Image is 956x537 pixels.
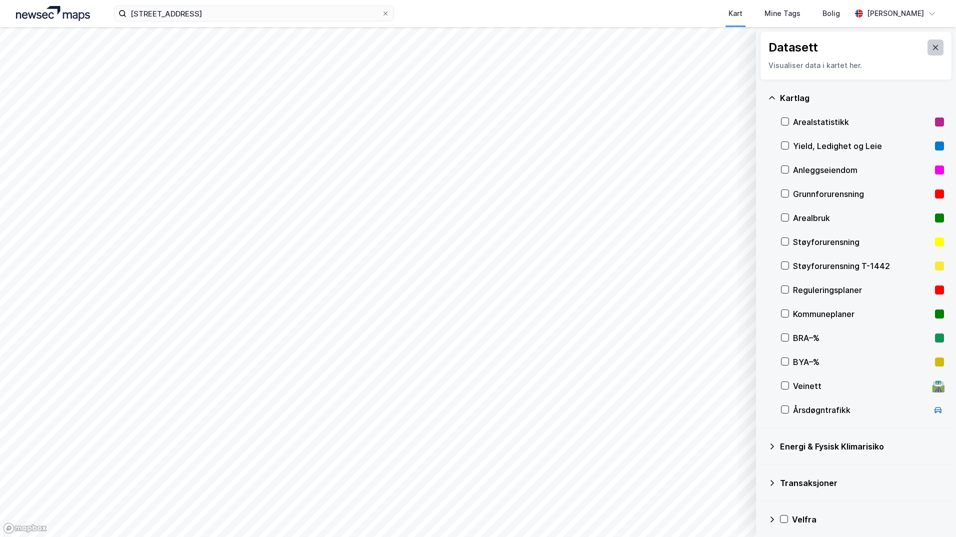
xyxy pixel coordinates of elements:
a: Mapbox homepage [3,522,47,534]
div: BRA–% [793,332,931,344]
div: Bolig [822,7,840,19]
div: Kommuneplaner [793,308,931,320]
div: Anleggseiendom [793,164,931,176]
div: Arealbruk [793,212,931,224]
div: Årsdøgntrafikk [793,404,928,416]
div: Støyforurensning [793,236,931,248]
div: Reguleringsplaner [793,284,931,296]
img: logo.a4113a55bc3d86da70a041830d287a7e.svg [16,6,90,21]
div: Datasett [768,39,818,55]
div: Transaksjoner [780,477,944,489]
div: [PERSON_NAME] [867,7,924,19]
div: BYA–% [793,356,931,368]
div: Kart [728,7,742,19]
div: Velfra [792,513,944,525]
input: Søk på adresse, matrikkel, gårdeiere, leietakere eller personer [126,6,381,21]
div: Grunnforurensning [793,188,931,200]
div: Støyforurensning T-1442 [793,260,931,272]
div: Kontrollprogram for chat [906,489,956,537]
div: Energi & Fysisk Klimarisiko [780,440,944,452]
div: Kartlag [780,92,944,104]
div: Visualiser data i kartet her. [768,59,943,71]
div: Arealstatistikk [793,116,931,128]
div: 🛣️ [931,379,945,392]
iframe: Chat Widget [906,489,956,537]
div: Mine Tags [764,7,800,19]
div: Yield, Ledighet og Leie [793,140,931,152]
div: Veinett [793,380,928,392]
